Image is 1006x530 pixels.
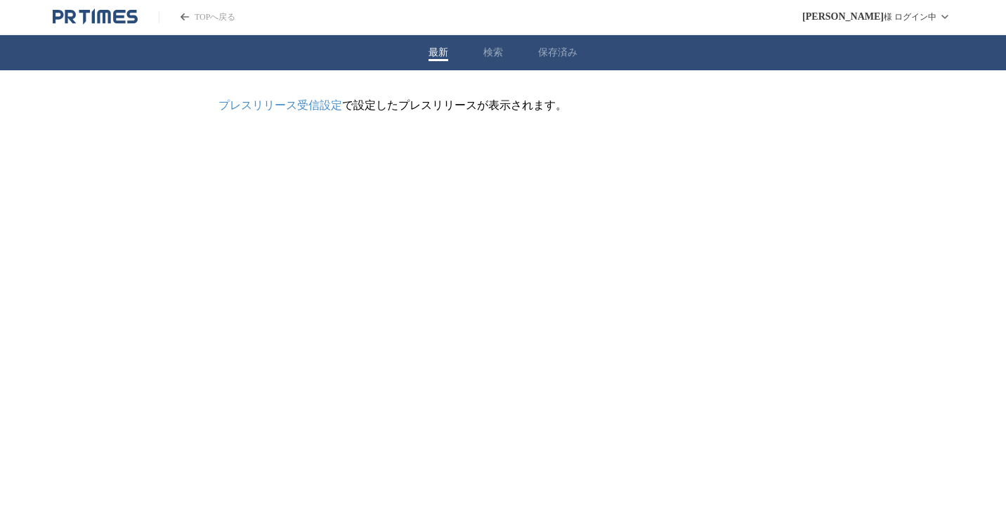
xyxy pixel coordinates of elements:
[538,46,577,59] button: 保存済み
[802,11,884,22] span: [PERSON_NAME]
[429,46,448,59] button: 最新
[53,8,138,25] a: PR TIMESのトップページはこちら
[218,98,788,113] p: で設定したプレスリリースが表示されます。
[483,46,503,59] button: 検索
[159,11,235,23] a: PR TIMESのトップページはこちら
[218,99,342,111] a: プレスリリース受信設定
